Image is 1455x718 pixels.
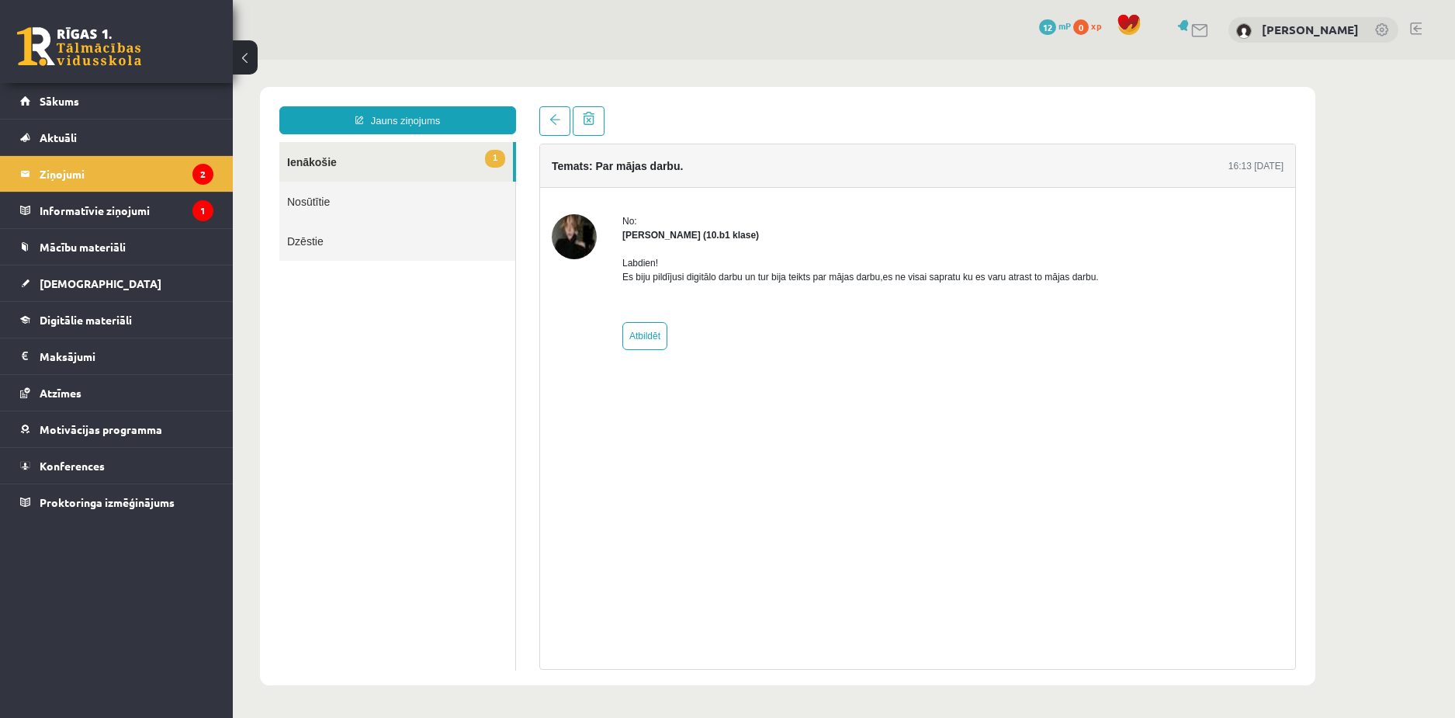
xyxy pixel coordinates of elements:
[20,302,213,338] a: Digitālie materiāli
[40,495,175,509] span: Proktoringa izmēģinājums
[1073,19,1109,32] a: 0 xp
[20,120,213,155] a: Aktuāli
[390,154,866,168] div: No:
[20,193,213,228] a: Informatīvie ziņojumi1
[1073,19,1089,35] span: 0
[40,94,79,108] span: Sākums
[40,459,105,473] span: Konferences
[319,154,364,199] img: Madara Andersone
[20,411,213,447] a: Motivācijas programma
[20,448,213,484] a: Konferences
[20,83,213,119] a: Sākums
[47,122,282,161] a: Nosūtītie
[390,196,866,224] p: Labdien! Es biju pildījusi digitālo darbu un tur bija teikts par mājas darbu,es ne visai sapratu ...
[1058,19,1071,32] span: mP
[47,47,283,75] a: Jauns ziņojums
[252,90,272,108] span: 1
[1091,19,1101,32] span: xp
[40,130,77,144] span: Aktuāli
[20,375,213,411] a: Atzīmes
[996,99,1051,113] div: 16:13 [DATE]
[390,262,435,290] a: Atbildēt
[47,161,282,201] a: Dzēstie
[40,193,213,228] legend: Informatīvie ziņojumi
[1039,19,1056,35] span: 12
[20,229,213,265] a: Mācību materiāli
[192,164,213,185] i: 2
[20,265,213,301] a: [DEMOGRAPHIC_DATA]
[40,313,132,327] span: Digitālie materiāli
[40,240,126,254] span: Mācību materiāli
[20,484,213,520] a: Proktoringa izmēģinājums
[40,386,81,400] span: Atzīmes
[319,100,450,113] h4: Temats: Par mājas darbu.
[390,170,526,181] strong: [PERSON_NAME] (10.b1 klase)
[40,156,213,192] legend: Ziņojumi
[47,82,280,122] a: 1Ienākošie
[1236,23,1252,39] img: Tomass Niks Jansons
[192,200,213,221] i: 1
[17,27,141,66] a: Rīgas 1. Tālmācības vidusskola
[20,156,213,192] a: Ziņojumi2
[20,338,213,374] a: Maksājumi
[40,338,213,374] legend: Maksājumi
[1262,22,1359,37] a: [PERSON_NAME]
[1039,19,1071,32] a: 12 mP
[40,422,162,436] span: Motivācijas programma
[40,276,161,290] span: [DEMOGRAPHIC_DATA]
